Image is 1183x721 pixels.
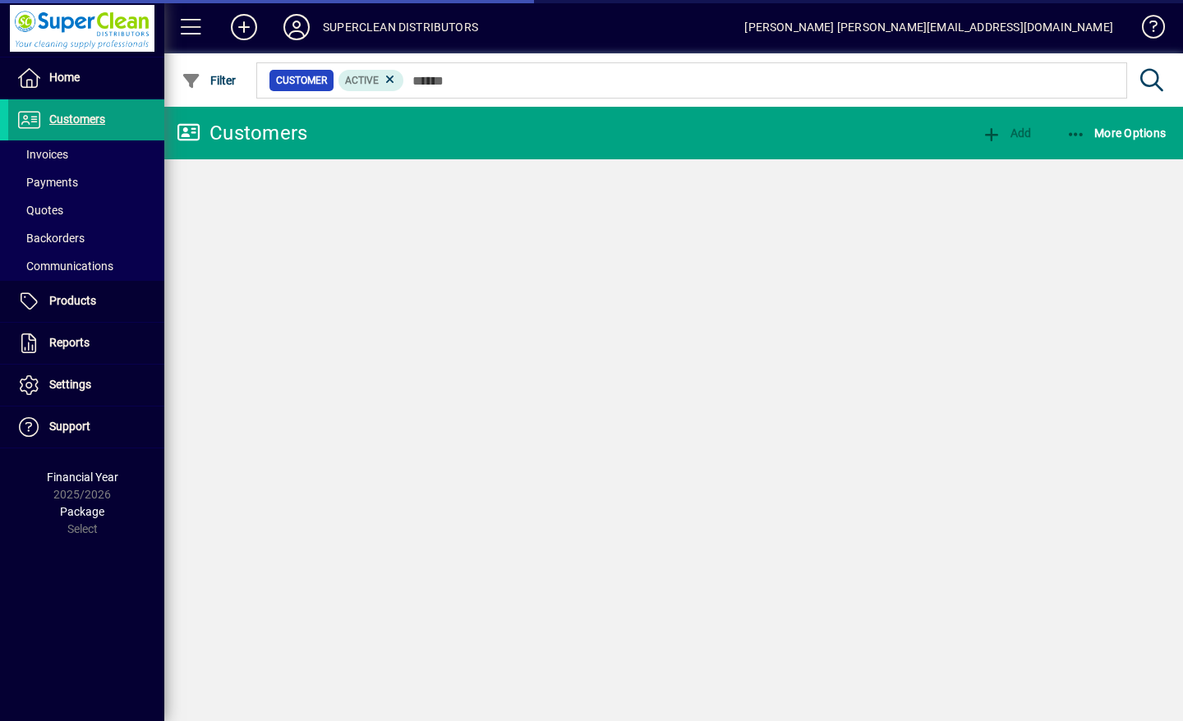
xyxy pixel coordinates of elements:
[276,72,327,89] span: Customer
[338,70,404,91] mat-chip: Activation Status: Active
[49,71,80,84] span: Home
[8,365,164,406] a: Settings
[47,471,118,484] span: Financial Year
[16,232,85,245] span: Backorders
[49,420,90,433] span: Support
[8,406,164,448] a: Support
[49,336,90,349] span: Reports
[8,140,164,168] a: Invoices
[270,12,323,42] button: Profile
[8,323,164,364] a: Reports
[177,120,307,146] div: Customers
[1066,126,1167,140] span: More Options
[16,204,63,217] span: Quotes
[8,252,164,280] a: Communications
[8,281,164,322] a: Products
[345,75,379,86] span: Active
[982,126,1031,140] span: Add
[16,259,113,273] span: Communications
[8,196,164,224] a: Quotes
[16,148,68,161] span: Invoices
[60,505,104,518] span: Package
[49,113,105,126] span: Customers
[16,176,78,189] span: Payments
[8,224,164,252] a: Backorders
[1062,118,1171,148] button: More Options
[8,57,164,99] a: Home
[182,74,237,87] span: Filter
[744,14,1113,40] div: [PERSON_NAME] [PERSON_NAME][EMAIL_ADDRESS][DOMAIN_NAME]
[323,14,478,40] div: SUPERCLEAN DISTRIBUTORS
[978,118,1035,148] button: Add
[49,378,91,391] span: Settings
[218,12,270,42] button: Add
[49,294,96,307] span: Products
[8,168,164,196] a: Payments
[1130,3,1162,57] a: Knowledge Base
[177,66,241,95] button: Filter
